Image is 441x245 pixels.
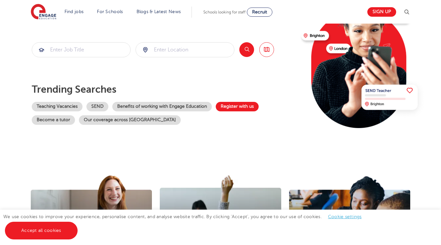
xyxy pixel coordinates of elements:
[32,115,75,125] a: Become a tutor
[64,9,84,14] a: Find jobs
[136,42,234,57] div: Submit
[216,102,259,111] a: Register with us
[31,4,56,20] img: Engage Education
[247,8,272,17] a: Recruit
[367,7,396,17] a: Sign up
[32,84,296,95] p: Trending searches
[3,214,368,233] span: We use cookies to improve your experience, personalise content, and analyse website traffic. By c...
[328,214,362,219] a: Cookie settings
[86,102,108,111] a: SEND
[5,222,78,239] a: Accept all cookies
[203,10,246,14] span: Schools looking for staff
[79,115,181,125] a: Our coverage across [GEOGRAPHIC_DATA]
[32,102,83,111] a: Teaching Vacancies
[136,43,234,57] input: Submit
[32,43,130,57] input: Submit
[97,9,123,14] a: For Schools
[137,9,181,14] a: Blogs & Latest News
[239,42,254,57] button: Search
[32,42,131,57] div: Submit
[112,102,212,111] a: Benefits of working with Engage Education
[252,9,267,14] span: Recruit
